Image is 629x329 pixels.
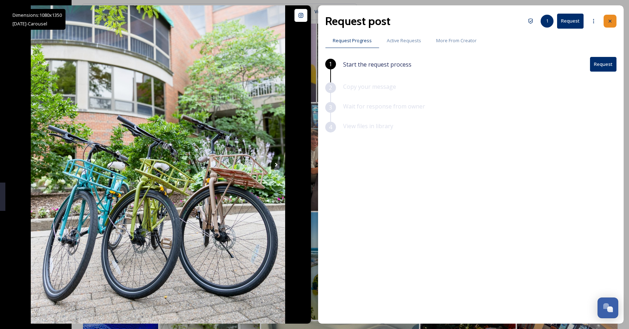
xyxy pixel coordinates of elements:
[387,37,421,44] span: Active Requests
[13,20,47,27] span: [DATE] - Carousel
[598,297,618,318] button: Open Chat
[325,13,390,30] h2: Request post
[590,57,616,72] button: Request
[13,12,62,18] span: Dimensions: 1080 x 1350
[329,103,332,112] span: 3
[329,123,332,131] span: 4
[343,102,425,110] span: Wait for response from owner
[31,5,285,324] img: Kellogg Hotel & Conference Center is pleased to offer bike rental service for our guests to enjoy...
[557,14,584,28] button: Request
[343,83,396,91] span: Copy your message
[343,60,411,69] span: Start the request process
[343,122,393,130] span: View files in library
[329,60,332,68] span: 1
[329,83,332,92] span: 2
[436,37,477,44] span: More From Creator
[546,18,548,24] span: 1
[333,37,372,44] span: Request Progress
